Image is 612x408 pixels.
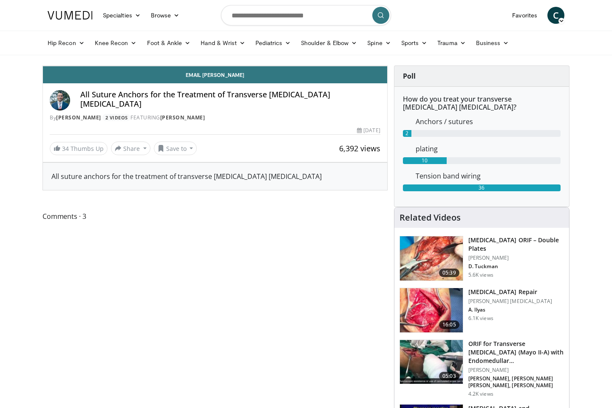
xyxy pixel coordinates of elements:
[154,142,197,155] button: Save to
[439,269,459,277] span: 05:39
[432,34,471,51] a: Trauma
[403,95,561,111] h6: How do you treat your transverse [MEDICAL_DATA] [MEDICAL_DATA]?
[468,255,564,261] p: [PERSON_NAME]
[56,114,101,121] a: [PERSON_NAME]
[409,116,567,127] dd: Anchors / sutures
[146,7,185,24] a: Browse
[400,236,463,280] img: 6cca6549-0377-49e0-9fbe-67c0c251917a.150x105_q85_crop-smart_upscale.jpg
[507,7,542,24] a: Favorites
[399,340,564,397] a: 05:03 ORIF for Transverse [MEDICAL_DATA] (Mayo II-A) with Endomedullar… [PERSON_NAME] [PERSON_NAM...
[50,142,108,155] a: 34 Thumbs Up
[468,263,564,270] p: D. Tuckman
[48,11,93,20] img: VuMedi Logo
[439,372,459,380] span: 05:03
[399,212,461,223] h4: Related Videos
[399,288,564,333] a: 16:05 [MEDICAL_DATA] Repair [PERSON_NAME] [MEDICAL_DATA] A. Ilyas 6.1K views
[250,34,296,51] a: Pediatrics
[62,144,69,153] span: 34
[399,236,564,281] a: 05:39 [MEDICAL_DATA] ORIF – Double Plates [PERSON_NAME] D. Tuckman 5.6K views
[51,171,379,181] div: All suture anchors for the treatment of transverse [MEDICAL_DATA] [MEDICAL_DATA]
[468,236,564,253] h3: [MEDICAL_DATA] ORIF – Double Plates
[400,288,463,332] img: ab1fc4c6-81c8-4b4c-864f-917a8c23b356.150x105_q85_crop-smart_upscale.jpg
[468,272,493,278] p: 5.6K views
[42,34,90,51] a: Hip Recon
[468,391,493,397] p: 4.2K views
[98,7,146,24] a: Specialties
[296,34,362,51] a: Shoulder & Elbow
[50,114,380,122] div: By FEATURING
[400,340,463,384] img: cdf1c8a3-b102-40a4-941c-28a7dedfad48.150x105_q85_crop-smart_upscale.jpg
[468,340,564,365] h3: ORIF for Transverse [MEDICAL_DATA] (Mayo II-A) with Endomedullar…
[195,34,250,51] a: Hand & Wrist
[80,90,380,108] h4: All Suture Anchors for the Treatment of Transverse [MEDICAL_DATA] [MEDICAL_DATA]
[50,90,70,110] img: Avatar
[468,315,493,322] p: 6.1K views
[403,157,447,164] div: 10
[160,114,205,121] a: [PERSON_NAME]
[403,130,412,137] div: 2
[468,375,564,389] p: [PERSON_NAME], [PERSON_NAME] [PERSON_NAME], [PERSON_NAME]
[90,34,142,51] a: Knee Recon
[362,34,396,51] a: Spine
[468,298,552,305] p: [PERSON_NAME] [MEDICAL_DATA]
[468,367,564,374] p: [PERSON_NAME]
[142,34,196,51] a: Foot & Ankle
[357,127,380,134] div: [DATE]
[403,71,416,81] strong: Poll
[339,143,380,153] span: 6,392 views
[42,211,388,222] span: Comments 3
[409,144,567,154] dd: plating
[43,66,387,83] a: Email [PERSON_NAME]
[468,288,552,296] h3: [MEDICAL_DATA] Repair
[409,171,567,181] dd: Tension band wiring
[403,184,561,191] div: 36
[439,320,459,329] span: 16:05
[471,34,514,51] a: Business
[468,306,552,313] p: A. Ilyas
[102,114,130,121] a: 2 Videos
[111,142,150,155] button: Share
[547,7,564,24] a: C
[396,34,433,51] a: Sports
[221,5,391,25] input: Search topics, interventions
